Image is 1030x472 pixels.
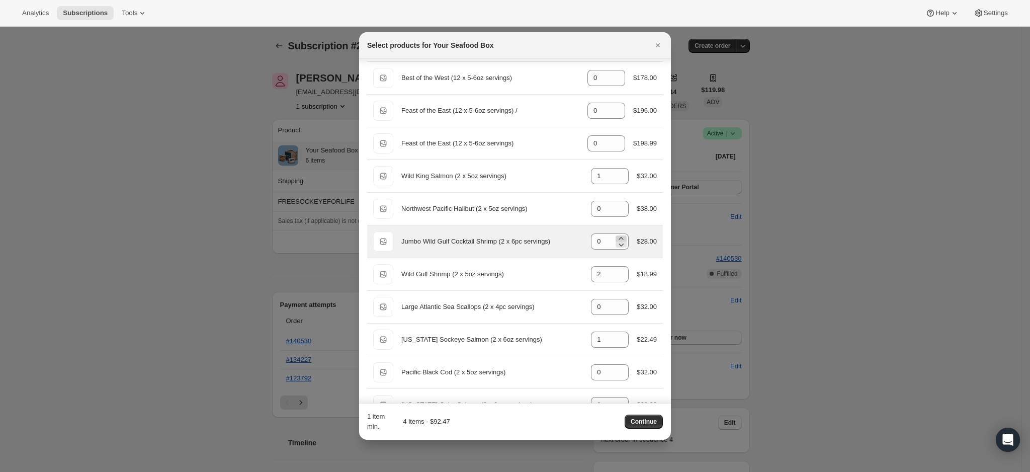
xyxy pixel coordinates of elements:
div: Northwest Pacific Halibut (2 x 5oz servings) [401,204,583,214]
button: Tools [116,6,153,20]
h2: Select products for Your Seafood Box [367,40,494,50]
div: [US_STATE] Coho Salmon (2 x 6oz servings) [401,400,583,410]
div: Wild King Salmon (2 x 5oz servings) [401,171,583,181]
span: Help [935,9,949,17]
div: $32.00 [637,171,657,181]
button: Analytics [16,6,55,20]
button: Close [651,38,665,52]
div: 1 item min. [367,412,389,432]
div: Feast of the East (12 x 5-6oz servings) / [401,106,579,116]
div: $38.00 [637,204,657,214]
div: $178.00 [633,73,657,83]
button: Settings [968,6,1014,20]
span: Settings [984,9,1008,17]
span: Analytics [22,9,49,17]
div: $28.00 [637,237,657,247]
div: Best of the West (12 x 5-6oz servings) [401,73,579,83]
div: 4 items - $92.47 [393,417,450,427]
button: Subscriptions [57,6,114,20]
div: Open Intercom Messenger [996,428,1020,452]
div: $18.99 [637,269,657,279]
span: Subscriptions [63,9,108,17]
button: Continue [625,415,663,429]
span: Tools [122,9,137,17]
span: Continue [631,418,657,426]
div: $32.00 [637,302,657,312]
div: Wild Gulf Shrimp (2 x 5oz servings) [401,269,583,279]
div: Pacific Black Cod (2 x 5oz servings) [401,367,583,377]
button: Help [919,6,965,20]
div: $196.00 [633,106,657,116]
div: $198.99 [633,138,657,148]
div: $32.00 [637,367,657,377]
div: Large Atlantic Sea Scallops (2 x 4pc servings) [401,302,583,312]
div: $28.00 [637,400,657,410]
div: Feast of the East (12 x 5-6oz servings) [401,138,579,148]
div: Jumbo Wild Gulf Cocktail Shrimp (2 x 6pc servings) [401,237,583,247]
div: $22.49 [637,335,657,345]
div: [US_STATE] Sockeye Salmon (2 x 6oz servings) [401,335,583,345]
